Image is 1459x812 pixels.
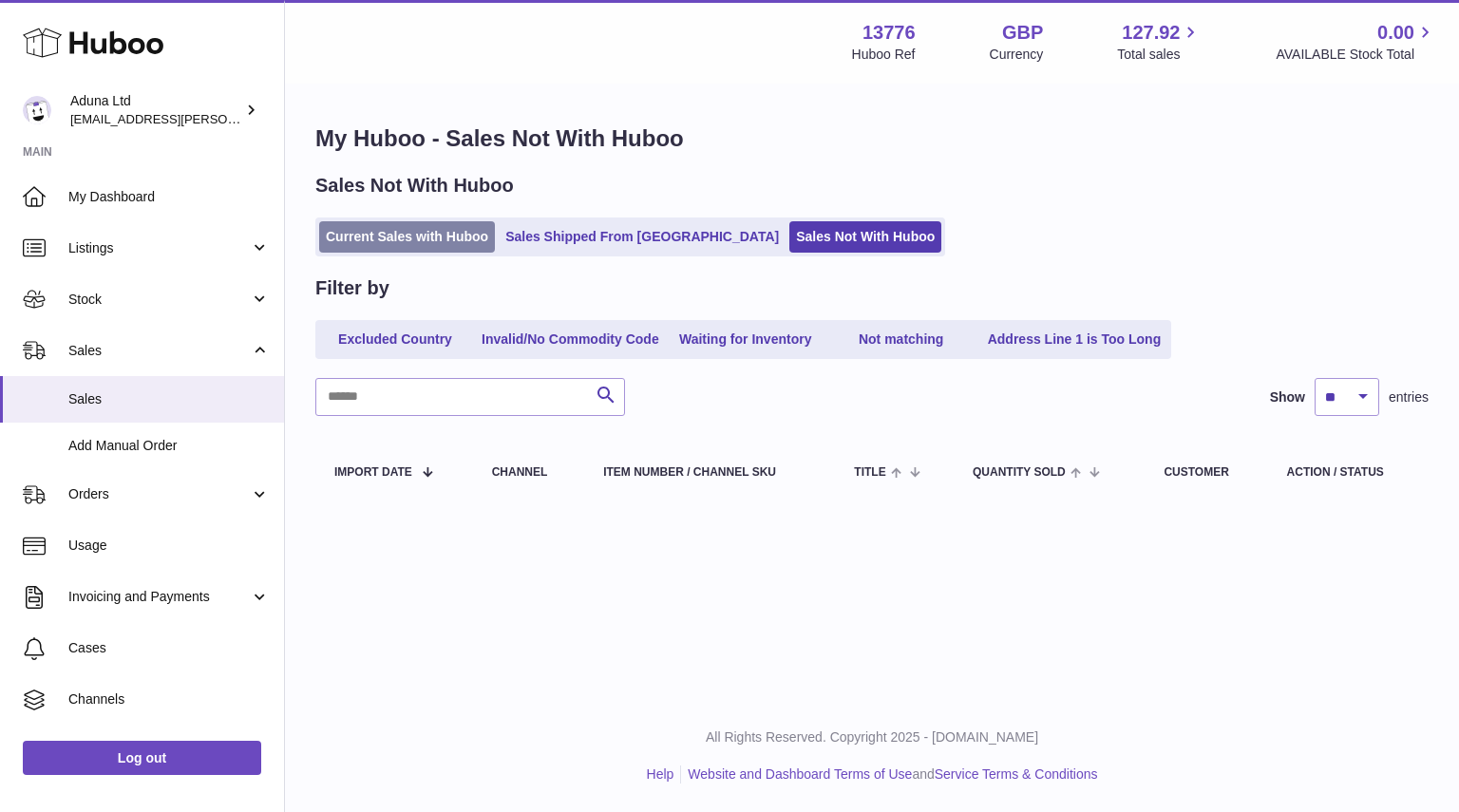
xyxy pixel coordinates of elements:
[1164,466,1248,479] div: Customer
[68,390,270,408] span: Sales
[1276,46,1436,64] span: AVAILABLE Stock Total
[862,20,916,46] strong: 13776
[688,766,912,782] a: Website and Dashboard Terms of Use
[670,324,822,355] a: Waiting for Inventory
[1377,20,1414,46] span: 0.00
[319,221,495,253] a: Current Sales with Huboo
[492,466,566,479] div: Channel
[68,188,270,206] span: My Dashboard
[789,221,941,253] a: Sales Not With Huboo
[981,324,1168,355] a: Address Line 1 is Too Long
[852,46,916,64] div: Huboo Ref
[23,96,51,124] img: deborahe.kamara@aduna.com
[68,588,250,606] span: Invoicing and Payments
[319,324,471,355] a: Excluded Country
[315,173,514,198] h2: Sales Not With Huboo
[1389,388,1429,406] span: entries
[68,291,250,309] span: Stock
[68,690,270,708] span: Channels
[1122,20,1180,46] span: 127.92
[68,485,250,503] span: Orders
[70,111,483,126] span: [EMAIL_ADDRESS][PERSON_NAME][PERSON_NAME][DOMAIN_NAME]
[603,466,816,479] div: Item Number / Channel SKU
[681,765,1097,784] li: and
[854,466,885,479] span: Title
[1287,466,1410,479] div: Action / Status
[315,123,1429,154] h1: My Huboo - Sales Not With Huboo
[1117,20,1202,64] a: 127.92 Total sales
[1270,388,1305,406] label: Show
[990,46,1044,64] div: Currency
[68,639,270,657] span: Cases
[973,466,1066,479] span: Quantity Sold
[1002,20,1043,46] strong: GBP
[68,342,250,360] span: Sales
[68,239,250,257] span: Listings
[475,324,666,355] a: Invalid/No Commodity Code
[825,324,977,355] a: Not matching
[647,766,674,782] a: Help
[70,92,241,128] div: Aduna Ltd
[1276,20,1436,64] a: 0.00 AVAILABLE Stock Total
[334,466,412,479] span: Import date
[935,766,1098,782] a: Service Terms & Conditions
[23,741,261,775] a: Log out
[68,537,270,555] span: Usage
[499,221,786,253] a: Sales Shipped From [GEOGRAPHIC_DATA]
[315,275,389,301] h2: Filter by
[300,728,1444,746] p: All Rights Reserved. Copyright 2025 - [DOMAIN_NAME]
[1117,46,1202,64] span: Total sales
[68,437,270,455] span: Add Manual Order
